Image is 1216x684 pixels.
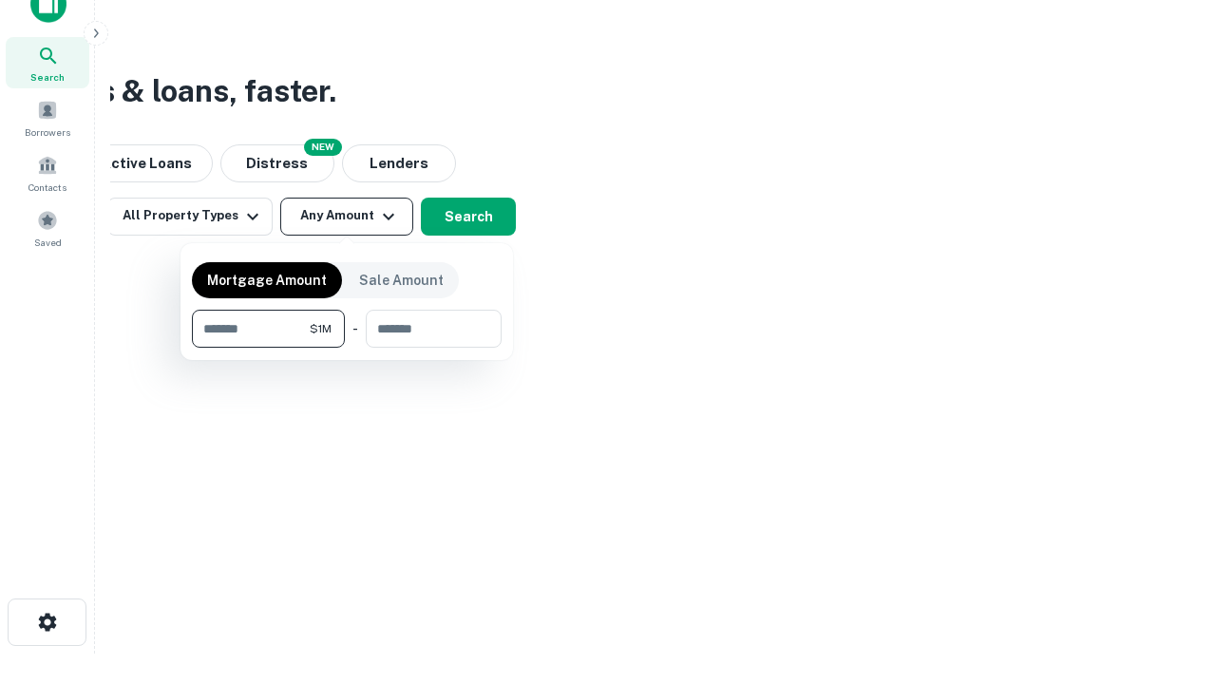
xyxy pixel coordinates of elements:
[359,270,444,291] p: Sale Amount
[1121,532,1216,623] iframe: Chat Widget
[352,310,358,348] div: -
[207,270,327,291] p: Mortgage Amount
[310,320,332,337] span: $1M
